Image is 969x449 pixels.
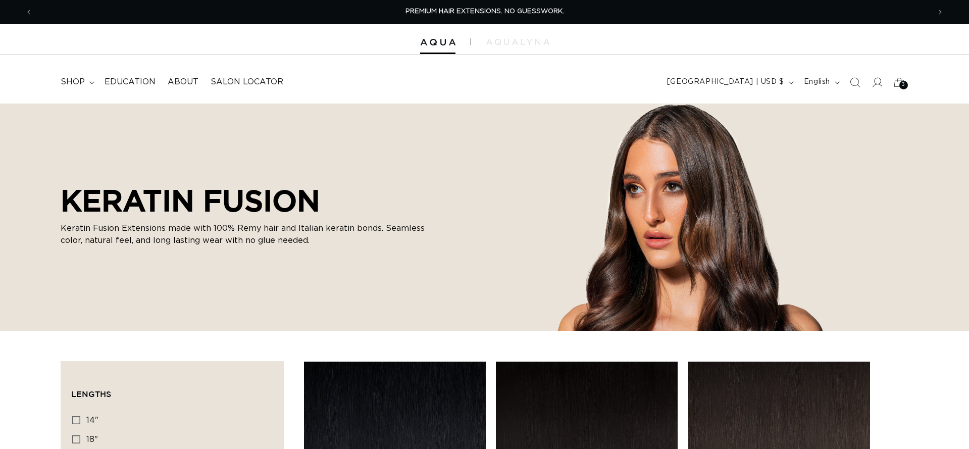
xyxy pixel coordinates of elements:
span: Education [105,77,156,87]
span: About [168,77,198,87]
button: [GEOGRAPHIC_DATA] | USD $ [661,73,798,92]
span: 18" [86,435,98,443]
summary: Lengths (0 selected) [71,372,273,408]
span: [GEOGRAPHIC_DATA] | USD $ [667,77,784,87]
span: 14" [86,416,98,424]
summary: Search [844,71,866,93]
a: Education [98,71,162,93]
span: 3 [902,81,905,89]
span: PREMIUM HAIR EXTENSIONS. NO GUESSWORK. [405,8,564,15]
a: Salon Locator [205,71,289,93]
img: aqualyna.com [486,39,549,45]
h2: KERATIN FUSION [61,183,444,218]
span: Lengths [71,389,111,398]
img: Aqua Hair Extensions [420,39,455,46]
button: Previous announcement [18,3,40,22]
span: Salon Locator [211,77,283,87]
button: Next announcement [929,3,951,22]
a: About [162,71,205,93]
span: shop [61,77,85,87]
summary: shop [55,71,98,93]
span: English [804,77,830,87]
p: Keratin Fusion Extensions made with 100% Remy hair and Italian keratin bonds. Seamless color, nat... [61,222,444,246]
button: English [798,73,844,92]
